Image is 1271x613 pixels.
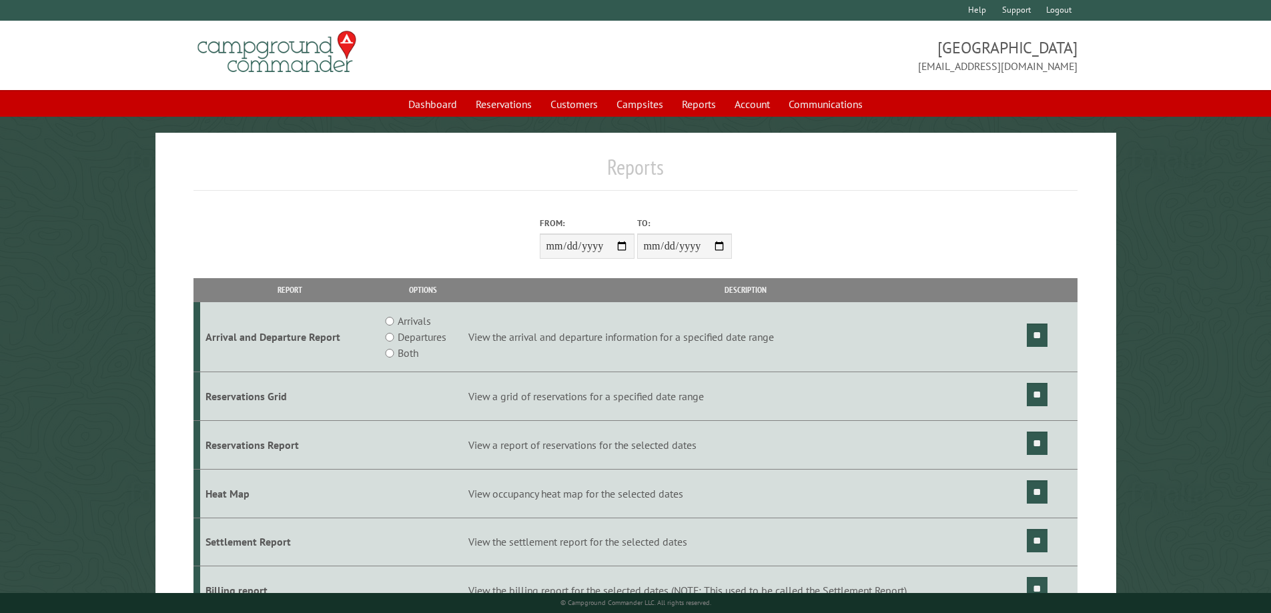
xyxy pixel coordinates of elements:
[608,91,671,117] a: Campsites
[200,420,380,469] td: Reservations Report
[781,91,871,117] a: Communications
[200,302,380,372] td: Arrival and Departure Report
[560,598,711,607] small: © Campground Commander LLC. All rights reserved.
[398,345,418,361] label: Both
[466,420,1025,469] td: View a report of reservations for the selected dates
[542,91,606,117] a: Customers
[193,154,1078,191] h1: Reports
[727,91,778,117] a: Account
[200,278,380,301] th: Report
[200,372,380,421] td: Reservations Grid
[637,217,732,229] label: To:
[398,329,446,345] label: Departures
[674,91,724,117] a: Reports
[468,91,540,117] a: Reservations
[200,469,380,518] td: Heat Map
[540,217,634,229] label: From:
[193,26,360,78] img: Campground Commander
[466,278,1025,301] th: Description
[379,278,466,301] th: Options
[466,372,1025,421] td: View a grid of reservations for a specified date range
[466,518,1025,566] td: View the settlement report for the selected dates
[466,469,1025,518] td: View occupancy heat map for the selected dates
[636,37,1078,74] span: [GEOGRAPHIC_DATA] [EMAIL_ADDRESS][DOMAIN_NAME]
[466,302,1025,372] td: View the arrival and departure information for a specified date range
[398,313,431,329] label: Arrivals
[200,518,380,566] td: Settlement Report
[400,91,465,117] a: Dashboard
